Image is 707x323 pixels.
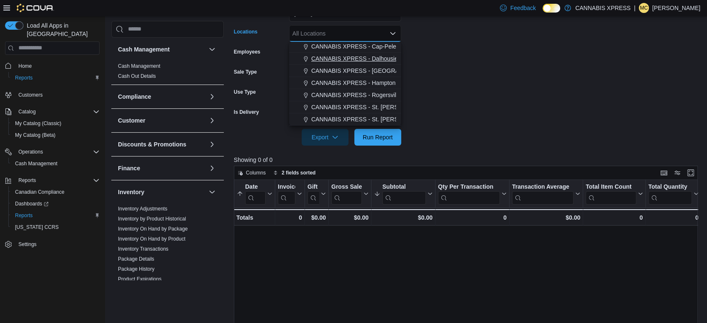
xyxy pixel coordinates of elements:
[15,61,100,71] span: Home
[111,204,224,318] div: Inventory
[111,61,224,85] div: Cash Management
[118,116,145,125] h3: Customer
[118,116,205,125] button: Customer
[118,206,167,212] a: Inventory Adjustments
[278,213,302,223] div: 0
[307,129,343,146] span: Export
[118,216,186,222] a: Inventory by Product Historical
[289,101,401,113] button: CANNABIS XPRESS - St. [PERSON_NAME] ([GEOGRAPHIC_DATA])
[234,49,260,55] label: Employees
[389,30,396,37] button: Close list of options
[512,183,580,204] button: Transaction Average
[686,168,696,178] button: Enter fullscreen
[8,72,103,84] button: Reports
[639,3,649,13] div: Melanie Crowley
[311,67,562,75] span: CANNABIS XPRESS - [GEOGRAPHIC_DATA]-[GEOGRAPHIC_DATA] ([GEOGRAPHIC_DATA])
[234,69,257,75] label: Sale Type
[207,139,217,149] button: Discounts & Promotions
[18,177,36,184] span: Reports
[118,266,154,272] a: Package History
[586,183,636,191] div: Total Item Count
[331,183,369,204] button: Gross Sales
[15,90,100,100] span: Customers
[118,188,205,196] button: Inventory
[2,238,103,250] button: Settings
[15,147,46,157] button: Operations
[640,3,648,13] span: MC
[311,91,448,99] span: CANNABIS XPRESS - Rogersville - (Rue Principale)
[659,168,669,178] button: Keyboard shortcuts
[8,158,103,169] button: Cash Management
[15,212,33,219] span: Reports
[2,174,103,186] button: Reports
[8,118,103,129] button: My Catalog (Classic)
[118,63,160,69] a: Cash Management
[634,3,635,13] p: |
[118,140,205,149] button: Discounts & Promotions
[12,130,100,140] span: My Catalog (Beta)
[118,188,144,196] h3: Inventory
[586,183,643,204] button: Total Item Count
[12,199,100,209] span: Dashboards
[2,89,103,101] button: Customers
[118,164,205,172] button: Finance
[12,73,100,83] span: Reports
[331,213,369,223] div: $0.00
[12,118,100,128] span: My Catalog (Classic)
[118,276,161,282] a: Product Expirations
[246,169,266,176] span: Columns
[12,210,100,220] span: Reports
[15,132,56,138] span: My Catalog (Beta)
[15,239,100,249] span: Settings
[289,53,401,65] button: CANNABIS XPRESS - Dalhousie ([PERSON_NAME][GEOGRAPHIC_DATA])
[18,108,36,115] span: Catalog
[234,109,259,115] label: Is Delivery
[311,54,512,63] span: CANNABIS XPRESS - Dalhousie ([PERSON_NAME][GEOGRAPHIC_DATA])
[311,42,463,51] span: CANNABIS XPRESS - Cap-Pele ([GEOGRAPHIC_DATA])
[8,198,103,210] a: Dashboards
[8,210,103,221] button: Reports
[18,92,43,98] span: Customers
[118,45,170,54] h3: Cash Management
[282,169,315,176] span: 2 fields sorted
[234,89,256,95] label: Use Type
[289,41,401,53] button: CANNABIS XPRESS - Cap-Pele ([GEOGRAPHIC_DATA])
[23,21,100,38] span: Load All Apps in [GEOGRAPHIC_DATA]
[207,187,217,197] button: Inventory
[118,45,205,54] button: Cash Management
[8,221,103,233] button: [US_STATE] CCRS
[118,140,186,149] h3: Discounts & Promotions
[12,187,68,197] a: Canadian Compliance
[237,183,272,204] button: Date
[648,183,698,204] button: Total Quantity
[438,183,500,191] div: Qty Per Transaction
[234,28,258,35] label: Locations
[118,236,185,242] a: Inventory On Hand by Product
[234,168,269,178] button: Columns
[438,213,507,223] div: 0
[648,213,698,223] div: 0
[236,213,272,223] div: Totals
[207,115,217,126] button: Customer
[438,183,507,204] button: Qty Per Transaction
[18,63,32,69] span: Home
[234,156,703,164] p: Showing 0 of 0
[270,168,319,178] button: 2 fields sorted
[15,200,49,207] span: Dashboards
[118,92,205,101] button: Compliance
[15,160,57,167] span: Cash Management
[512,213,580,223] div: $0.00
[12,222,62,232] a: [US_STATE] CCRS
[12,187,100,197] span: Canadian Compliance
[15,90,46,100] a: Customers
[118,256,154,262] a: Package Details
[15,107,100,117] span: Catalog
[245,183,266,204] div: Date
[289,113,401,126] button: CANNABIS XPRESS - St. [PERSON_NAME] ([GEOGRAPHIC_DATA])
